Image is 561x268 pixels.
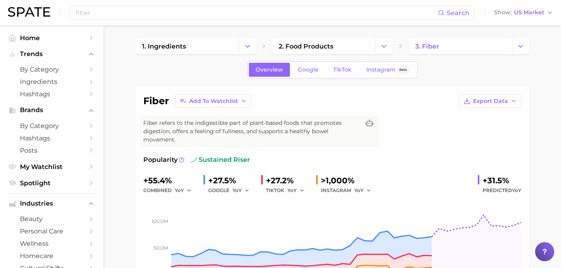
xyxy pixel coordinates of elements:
span: beauty [20,215,84,223]
span: 2. food products [279,43,333,50]
span: Export Data [473,98,508,105]
h1: fiber [143,96,169,106]
span: Popularity [143,155,178,165]
button: Industries [6,198,97,210]
span: Home [20,34,84,42]
a: Home [6,32,97,44]
span: My Watchlist [20,163,84,171]
button: YoY [287,186,305,195]
button: Change Category [375,38,393,54]
span: Industries [20,200,84,207]
span: 1. ingredients [142,43,186,50]
a: InstagramBeta [360,63,416,77]
span: TikTok [333,66,352,73]
span: wellness [20,240,84,247]
img: sustained riser [191,157,197,163]
a: Posts [6,144,97,157]
span: Beta [399,66,407,73]
button: YoY [233,186,250,195]
button: Export Data [459,94,521,108]
span: YoY [175,187,184,194]
span: YoY [354,187,364,194]
a: 2. food products [272,38,375,54]
button: Change Category [512,38,529,54]
span: Spotlight [20,179,84,187]
a: Spotlight [6,177,97,189]
span: Predicted [483,186,521,195]
button: YoY [354,186,371,195]
span: YoY [233,187,242,194]
a: Overview [249,63,290,77]
span: Instagram [366,66,395,73]
span: Search [447,9,469,17]
button: Brands [6,104,97,116]
span: 3. fiber [415,43,439,50]
button: Change Category [239,38,256,54]
span: Google [298,66,319,73]
a: by Category [6,63,97,76]
span: Posts [20,147,84,154]
input: Search here for a brand, industry, or ingredient [75,6,438,19]
a: by Category [6,120,97,132]
a: personal care [6,225,97,237]
button: ShowUS Market [492,8,555,18]
span: Brands [20,107,84,114]
div: +55.4% [143,174,197,187]
div: +31.5% [483,174,521,187]
a: TikTok [326,63,358,77]
div: INSTAGRAM [321,186,377,195]
a: homecare [6,250,97,262]
span: homecare [20,252,84,260]
div: +27.2% [266,174,310,187]
a: 3. fiber [409,38,512,54]
a: Hashtags [6,132,97,144]
span: sustained riser [191,155,250,165]
a: My Watchlist [6,161,97,173]
div: TIKTOK [266,186,310,195]
a: Ingredients [6,76,97,88]
img: SPATE [8,7,50,17]
span: YoY [287,187,297,194]
span: Trends [20,50,84,58]
span: Hashtags [20,90,84,98]
span: Ingredients [20,78,84,85]
a: Hashtags [6,88,97,100]
div: GOOGLE [208,186,255,195]
span: Fiber refers to the indigestible part of plant-based foods that promotes digestion, offers a feel... [143,119,360,144]
span: >1,000% [321,176,355,185]
button: Trends [6,48,97,60]
span: Hashtags [20,134,84,142]
a: beauty [6,213,97,225]
div: +27.5% [208,174,255,187]
span: by Category [20,66,84,73]
button: Add to Watchlist [175,94,251,108]
a: Google [291,63,325,77]
span: Show [494,10,512,15]
span: Add to Watchlist [189,98,238,105]
button: YoY [175,186,192,195]
span: YoY [512,187,521,193]
div: combined [143,186,197,195]
span: Overview [256,66,283,73]
span: US Market [514,10,544,15]
span: personal care [20,227,84,235]
a: wellness [6,237,97,250]
span: by Category [20,122,84,130]
a: 1. ingredients [135,38,239,54]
